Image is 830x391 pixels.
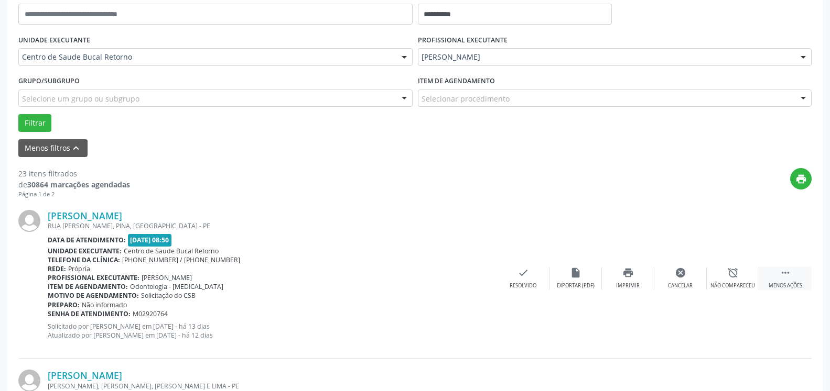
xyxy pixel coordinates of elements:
label: Item de agendamento [418,73,495,90]
label: PROFISSIONAL EXECUTANTE [418,32,508,48]
b: Data de atendimento: [48,236,126,244]
span: [PERSON_NAME] [142,273,192,282]
span: Solicitação do CSB [141,291,196,300]
b: Item de agendamento: [48,282,128,291]
span: Própria [68,264,90,273]
i: keyboard_arrow_up [70,142,82,154]
i: cancel [675,267,686,278]
div: Página 1 de 2 [18,190,130,199]
img: img [18,210,40,232]
div: Não compareceu [710,282,755,289]
i: print [795,173,807,185]
span: [PERSON_NAME] [422,52,791,62]
b: Profissional executante: [48,273,139,282]
div: Resolvido [510,282,536,289]
a: [PERSON_NAME] [48,370,122,381]
div: Menos ações [769,282,802,289]
button: Menos filtroskeyboard_arrow_up [18,139,88,158]
span: Centro de Saude Bucal Retorno [22,52,391,62]
div: de [18,179,130,190]
b: Motivo de agendamento: [48,291,139,300]
label: UNIDADE EXECUTANTE [18,32,90,48]
label: Grupo/Subgrupo [18,73,80,90]
div: Imprimir [616,282,640,289]
b: Unidade executante: [48,247,122,255]
b: Telefone da clínica: [48,255,120,264]
b: Senha de atendimento: [48,309,131,318]
div: 23 itens filtrados [18,168,130,179]
div: RUA [PERSON_NAME], PINA, [GEOGRAPHIC_DATA] - PE [48,221,497,230]
p: Solicitado por [PERSON_NAME] em [DATE] - há 13 dias Atualizado por [PERSON_NAME] em [DATE] - há 1... [48,322,497,340]
i: print [622,267,634,278]
span: Selecionar procedimento [422,93,510,104]
button: print [790,168,812,189]
span: Não informado [82,300,127,309]
i: alarm_off [727,267,739,278]
div: Exportar (PDF) [557,282,595,289]
div: [PERSON_NAME], [PERSON_NAME], [PERSON_NAME] E LIMA - PE [48,382,654,390]
a: [PERSON_NAME] [48,210,122,221]
strong: 30864 marcações agendadas [27,180,130,189]
span: [DATE] 08:50 [128,234,172,246]
i:  [780,267,791,278]
button: Filtrar [18,114,51,132]
i: check [518,267,529,278]
i: insert_drive_file [570,267,581,278]
span: Selecione um grupo ou subgrupo [22,93,139,104]
b: Preparo: [48,300,80,309]
span: Centro de Saude Bucal Retorno [124,247,219,255]
span: Odontologia - [MEDICAL_DATA] [130,282,223,291]
b: Rede: [48,264,66,273]
div: Cancelar [668,282,693,289]
span: M02920764 [133,309,168,318]
span: [PHONE_NUMBER] / [PHONE_NUMBER] [122,255,240,264]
